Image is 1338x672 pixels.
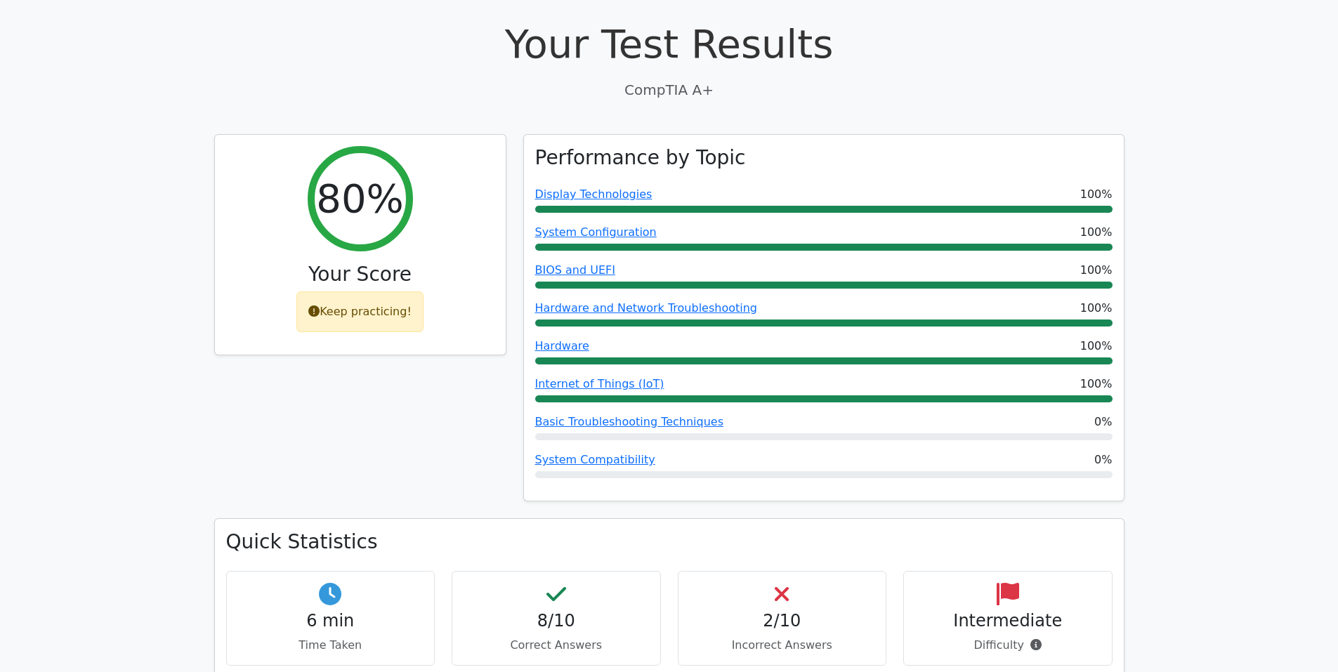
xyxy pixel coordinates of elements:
[690,637,875,654] p: Incorrect Answers
[464,611,649,631] h4: 8/10
[226,263,494,286] h3: Your Score
[1080,338,1113,355] span: 100%
[214,20,1124,67] h1: Your Test Results
[690,611,875,631] h4: 2/10
[238,611,424,631] h4: 6 min
[1080,300,1113,317] span: 100%
[1080,224,1113,241] span: 100%
[1094,452,1112,468] span: 0%
[464,637,649,654] p: Correct Answers
[535,377,664,390] a: Internet of Things (IoT)
[1080,186,1113,203] span: 100%
[535,301,758,315] a: Hardware and Network Troubleshooting
[535,187,652,201] a: Display Technologies
[915,611,1101,631] h4: Intermediate
[1080,262,1113,279] span: 100%
[1094,414,1112,430] span: 0%
[214,79,1124,100] p: CompTIA A+
[535,339,589,353] a: Hardware
[296,291,424,332] div: Keep practicing!
[915,637,1101,654] p: Difficulty
[535,263,615,277] a: BIOS and UEFI
[535,146,746,170] h3: Performance by Topic
[226,530,1113,554] h3: Quick Statistics
[316,175,403,222] h2: 80%
[238,637,424,654] p: Time Taken
[1080,376,1113,393] span: 100%
[535,453,655,466] a: System Compatibility
[535,415,724,428] a: Basic Troubleshooting Techniques
[535,225,657,239] a: System Configuration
